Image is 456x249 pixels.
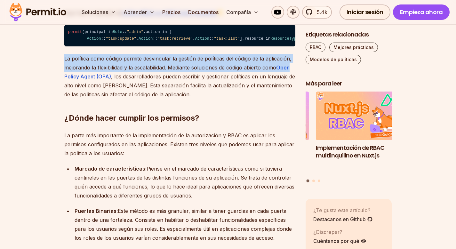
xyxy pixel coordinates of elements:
font: Compañía [226,9,251,15]
a: Iniciar sesión [340,4,390,20]
img: Cómo usar JWT para la autorización: prácticas recomendadas y errores comunes [223,92,309,140]
font: Aprender [124,9,147,15]
code: ( principal in :: , action in [ :: , :: , :: ], resource in :: ); [64,25,295,46]
span: "task:retrieve" [157,36,193,41]
button: Soluciones [79,6,118,19]
li: 1 de 3 [316,92,402,176]
font: Modelos de políticas [310,57,357,62]
font: Empieza ahora [400,8,443,16]
font: ¿Discrepar? [313,229,342,235]
font: La parte más importante de la implementación de la autorización y RBAC es aplicar los permisos co... [64,132,294,157]
button: Compañía [224,6,261,19]
font: Más para leer [306,79,342,87]
font: Documentos [188,9,219,15]
li: 3 de 3 [223,92,309,176]
font: Precios [162,9,180,15]
font: Soluciones [82,9,108,15]
span: "task:list" [214,36,240,41]
font: Puertas Binarias: [75,208,118,214]
font: Marcado de características: [75,165,147,172]
span: Action [87,36,101,41]
a: Open Policy Agent (OPA) [64,64,290,80]
a: Implementación de RBAC multiinquilino en Nuxt.jsImplementación de RBAC multiinquilino en Nuxt.js [316,92,402,176]
span: Action [195,36,209,41]
font: Este método es más granular, similar a tener guardias en cada puerta dentro de una fortaleza. Con... [75,208,292,241]
span: "admin" [127,30,143,34]
font: RBAC [310,44,321,50]
a: Mejores prácticas [329,43,378,52]
span: Role [113,30,122,34]
font: Mejores prácticas [333,44,374,50]
a: Destacanos en Github [313,215,373,223]
font: ¿Dónde hacer cumplir los permisos? [64,113,199,123]
font: Piense en el marcado de características como si tuviera centinelas en las puertas de las distinta... [75,165,294,199]
font: Iniciar sesión [347,8,383,16]
span: "task:update" [106,36,136,41]
a: 5.4k [302,6,332,19]
a: RBAC [306,43,325,52]
div: Publicaciones [306,92,392,183]
font: , los desarrolladores pueden escribir y gestionar políticas en un lenguaje de alto nivel como [PE... [64,73,295,98]
button: Ir a la diapositiva 2 [312,180,315,182]
font: Implementación de RBAC multiinquilino en Nuxt.js [316,143,384,159]
span: Action [139,36,153,41]
button: Ir a la diapositiva 3 [318,180,320,182]
a: Modelos de políticas [306,55,361,64]
a: Cuéntanos por qué [313,237,366,245]
font: La política como código permite desvincular la gestión de políticas del código de la aplicación, ... [64,55,292,71]
a: Empieza ahora [393,4,450,20]
font: 5.4k [317,9,327,15]
font: Etiquetas relacionadas [306,30,369,38]
span: ResourceType [270,36,299,41]
button: Aprender [121,6,157,19]
img: Implementación de RBAC multiinquilino en Nuxt.js [316,92,402,140]
span: permit [68,30,82,34]
font: ¿Te gusta este artículo? [313,207,371,213]
a: Documentos [186,6,221,19]
a: Precios [160,6,183,19]
button: Ir a la diapositiva 1 [307,180,309,182]
img: Logotipo del permiso [6,1,69,23]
